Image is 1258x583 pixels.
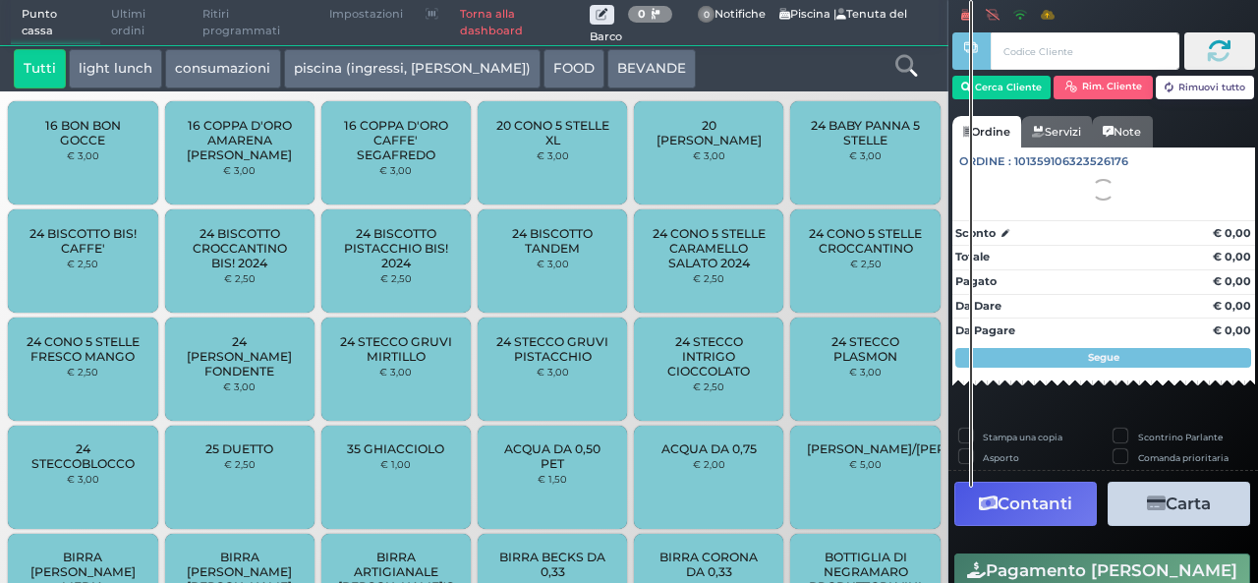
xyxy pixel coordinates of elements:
strong: Da Dare [955,299,1001,313]
button: piscina (ingressi, [PERSON_NAME]) [284,49,541,88]
span: 24 STECCOBLOCCO [25,441,142,471]
label: Comanda prioritaria [1138,451,1229,464]
small: € 2,00 [693,458,725,470]
label: Stampa una copia [983,431,1062,443]
small: € 3,00 [67,149,99,161]
span: 24 CONO 5 STELLE CROCCANTINO [807,226,924,256]
span: Ultimi ordini [100,1,192,45]
strong: Pagato [955,274,997,288]
strong: Segue [1088,351,1119,364]
span: 24 STECCO INTRIGO CIOCCOLATO [651,334,768,379]
button: Rimuovi tutto [1156,76,1255,99]
strong: Da Pagare [955,323,1015,337]
span: 24 BISCOTTO BIS! CAFFE' [25,226,142,256]
strong: Sconto [955,225,996,242]
button: consumazioni [165,49,280,88]
span: 24 STECCO GRUVI MIRTILLO [338,334,455,364]
span: Ritiri programmati [192,1,318,45]
span: Punto cassa [11,1,101,45]
strong: € 0,00 [1213,274,1251,288]
small: € 3,00 [537,366,569,378]
label: Scontrino Parlante [1138,431,1223,443]
small: € 3,00 [379,366,412,378]
small: € 2,50 [224,272,256,284]
span: 101359106323526176 [1014,153,1128,170]
button: Cerca Cliente [952,76,1052,99]
button: Carta [1108,482,1250,526]
span: 20 [PERSON_NAME] [651,118,768,147]
span: 20 CONO 5 STELLE XL [494,118,611,147]
small: € 1,00 [380,458,411,470]
small: € 2,50 [67,366,98,378]
strong: € 0,00 [1213,323,1251,337]
span: 24 BISCOTTO PISTACCHIO BIS! 2024 [338,226,455,270]
span: [PERSON_NAME]/[PERSON_NAME] [807,441,1021,456]
small: € 2,50 [224,458,256,470]
span: 24 BISCOTTO CROCCANTINO BIS! 2024 [181,226,298,270]
button: light lunch [69,49,162,88]
span: 16 BON BON GOCCE [25,118,142,147]
small: € 3,00 [223,380,256,392]
small: € 3,00 [223,164,256,176]
small: € 3,00 [849,366,882,378]
strong: € 0,00 [1213,299,1251,313]
a: Ordine [952,116,1021,147]
span: 24 BISCOTTO TANDEM [494,226,611,256]
a: Servizi [1021,116,1092,147]
a: Torna alla dashboard [449,1,590,45]
span: ACQUA DA 0,75 [661,441,757,456]
a: Note [1092,116,1152,147]
button: BEVANDE [607,49,696,88]
strong: € 0,00 [1213,250,1251,263]
span: 35 GHIACCIOLO [347,441,444,456]
button: Rim. Cliente [1054,76,1153,99]
button: FOOD [543,49,604,88]
label: Asporto [983,451,1019,464]
span: 24 STECCO GRUVI PISTACCHIO [494,334,611,364]
small: € 3,00 [67,473,99,485]
small: € 2,50 [67,258,98,269]
small: € 1,50 [538,473,567,485]
span: BIRRA CORONA DA 0,33 [651,550,768,579]
span: 24 [PERSON_NAME] FONDENTE [181,334,298,379]
span: 24 CONO 5 STELLE CARAMELLO SALATO 2024 [651,226,768,270]
span: 24 BABY PANNA 5 STELLE [807,118,924,147]
button: Contanti [954,482,1097,526]
small: € 5,00 [849,458,882,470]
small: € 2,50 [850,258,882,269]
strong: € 0,00 [1213,226,1251,240]
small: € 3,00 [693,149,725,161]
small: € 3,00 [849,149,882,161]
input: Codice Cliente [991,32,1178,70]
small: € 2,50 [380,272,412,284]
span: ACQUA DA 0,50 PET [494,441,611,471]
span: Impostazioni [318,1,414,29]
span: 16 COPPA D'ORO CAFFE' SEGAFREDO [338,118,455,162]
strong: Totale [955,250,990,263]
span: 24 CONO 5 STELLE FRESCO MANGO [25,334,142,364]
b: 0 [638,7,646,21]
small: € 3,00 [537,258,569,269]
span: 0 [698,6,715,24]
span: BIRRA BECKS DA 0,33 [494,550,611,579]
span: 16 COPPA D'ORO AMARENA [PERSON_NAME] [181,118,298,162]
small: € 3,00 [379,164,412,176]
span: Ordine : [959,153,1011,170]
small: € 2,50 [693,380,724,392]
span: 25 DUETTO [205,441,273,456]
small: € 3,00 [537,149,569,161]
small: € 2,50 [693,272,724,284]
button: Tutti [14,49,66,88]
span: 24 STECCO PLASMON [807,334,924,364]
